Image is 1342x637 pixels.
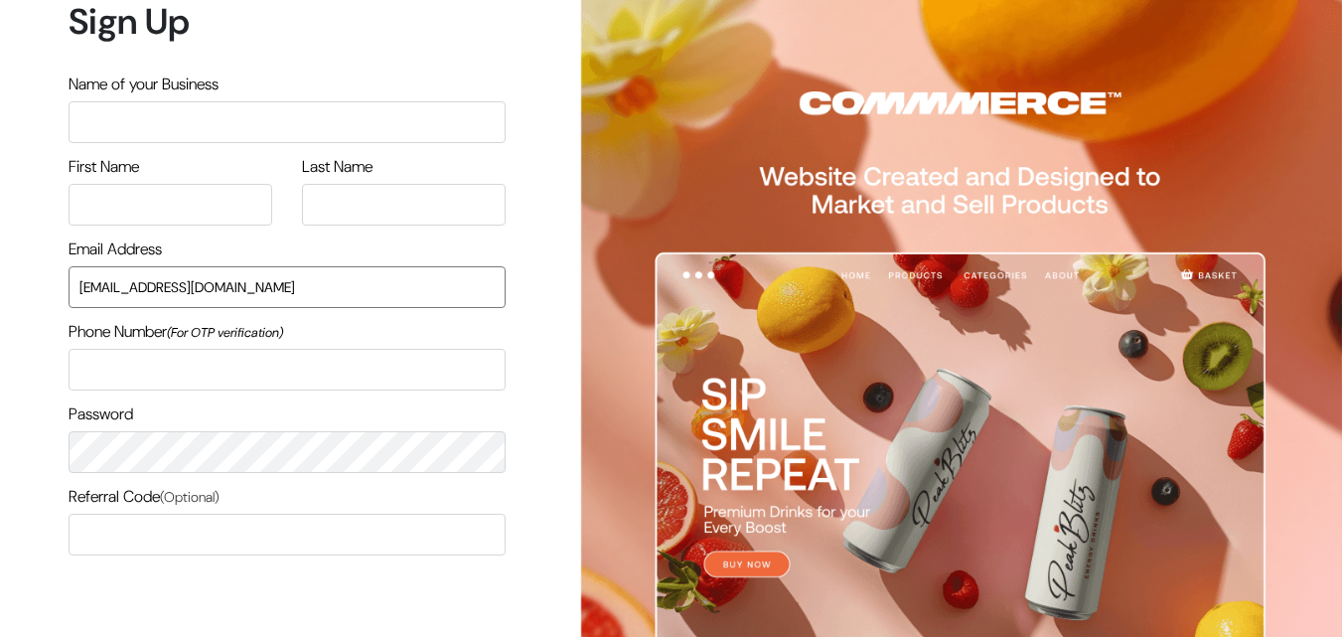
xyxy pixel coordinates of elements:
[160,488,220,506] span: (Optional)
[69,402,133,426] label: Password
[302,155,373,179] label: Last Name
[69,155,139,179] label: First Name
[69,485,220,509] label: Referral Code
[69,320,283,344] label: Phone Number
[69,238,162,261] label: Email Address
[167,324,283,341] i: (For OTP verification)
[69,73,219,96] label: Name of your Business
